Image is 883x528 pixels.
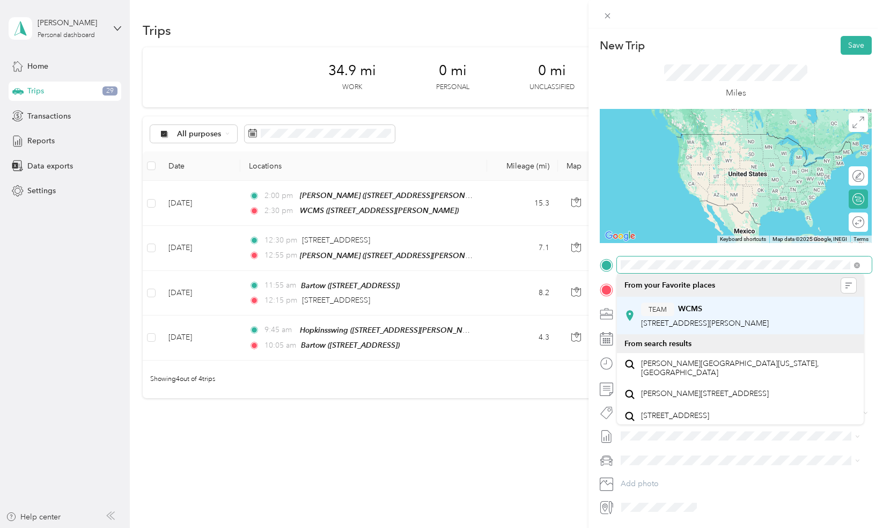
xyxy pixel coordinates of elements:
p: New Trip [600,38,645,53]
strong: WCMS [678,304,702,314]
button: TEAM [641,303,674,316]
span: [STREET_ADDRESS] [641,411,709,421]
p: Miles [726,86,746,100]
button: Add photo [617,476,872,492]
span: TEAM [649,304,667,314]
iframe: Everlance-gr Chat Button Frame [823,468,883,528]
a: Open this area in Google Maps (opens a new window) [602,229,638,243]
span: Map data ©2025 Google, INEGI [772,236,847,242]
button: Keyboard shortcuts [720,236,766,243]
img: Google [602,229,638,243]
span: [PERSON_NAME][STREET_ADDRESS] [641,389,769,399]
span: From search results [624,339,691,348]
span: From your Favorite places [624,281,715,290]
button: Save [841,36,872,55]
span: [STREET_ADDRESS][PERSON_NAME] [641,319,769,328]
span: [PERSON_NAME][GEOGRAPHIC_DATA][US_STATE], [GEOGRAPHIC_DATA] [641,359,856,378]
